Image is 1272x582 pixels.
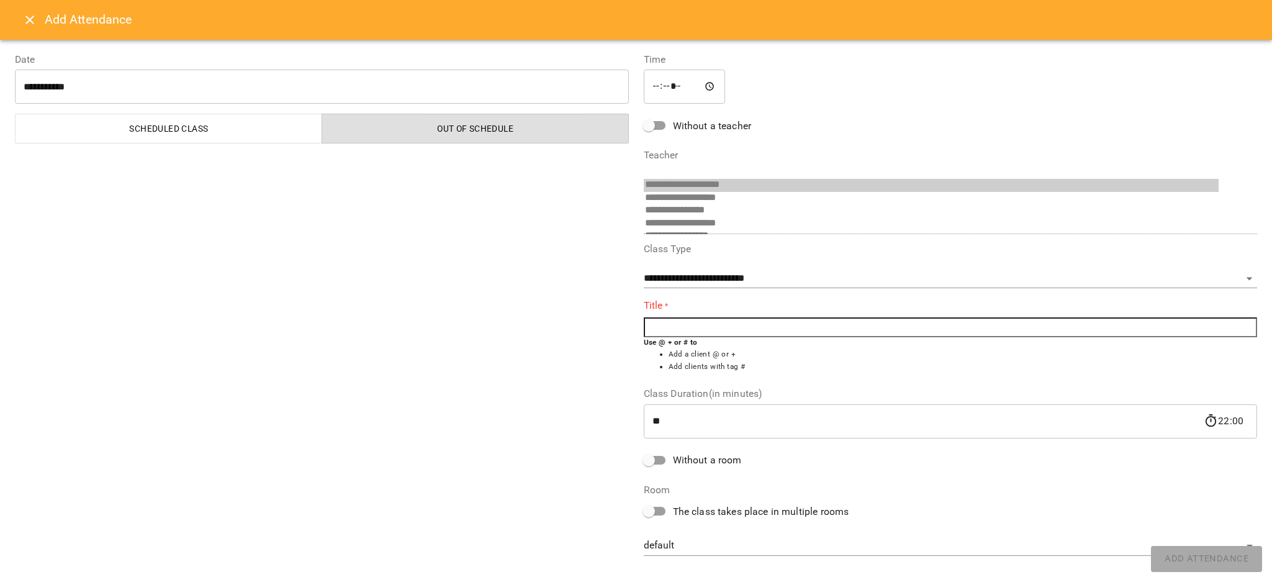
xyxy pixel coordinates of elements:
button: Close [15,5,45,35]
label: Class Duration(in minutes) [644,389,1258,399]
h6: Add Attendance [45,10,1257,29]
button: Scheduled class [15,114,322,143]
div: default [644,536,1258,556]
span: Without a teacher [673,119,752,134]
label: Time [644,55,1258,65]
label: Class Type [644,244,1258,254]
label: Date [15,55,629,65]
span: Scheduled class [23,121,315,136]
label: Room [644,485,1258,495]
button: Out of Schedule [322,114,629,143]
span: Out of Schedule [330,121,621,136]
li: Add a client @ or + [669,348,1258,361]
li: Add clients with tag # [669,361,1258,373]
label: Teacher [644,150,1258,160]
span: Without a room [673,453,742,468]
b: Use @ + or # to [644,338,698,347]
label: Title [644,298,1258,312]
span: The class takes place in multiple rooms [673,504,849,519]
